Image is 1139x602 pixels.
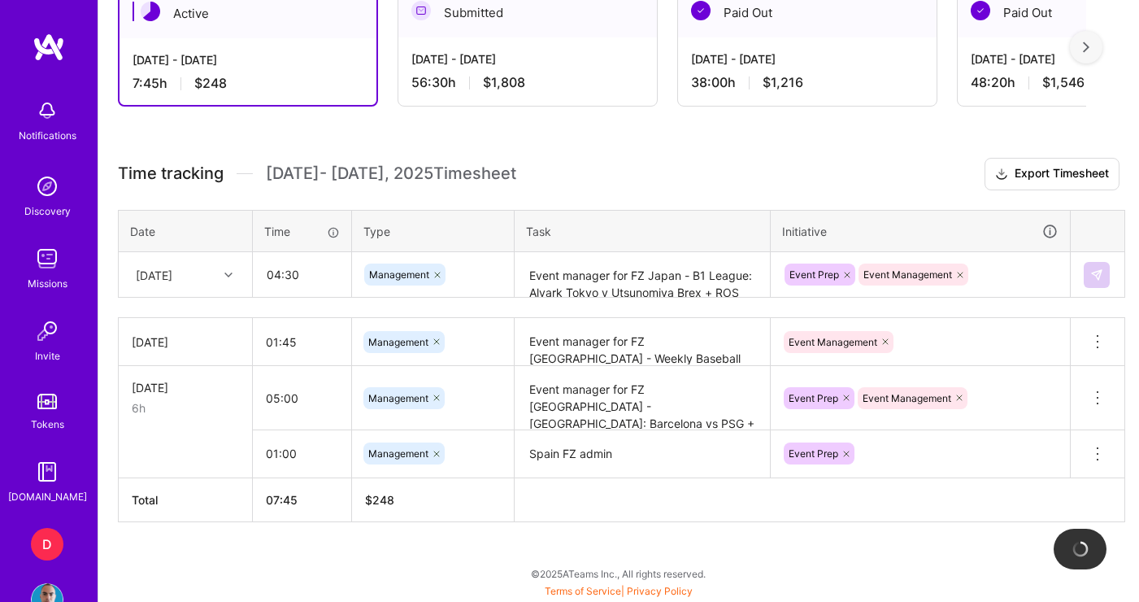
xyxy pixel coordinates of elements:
[763,74,803,91] span: $1,216
[863,268,952,281] span: Event Management
[483,74,525,91] span: $1,808
[31,416,64,433] div: Tokens
[264,223,340,240] div: Time
[253,377,351,420] input: HH:MM
[98,553,1139,594] div: © 2025 ATeams Inc., All rights reserved.
[31,94,63,127] img: bell
[545,585,693,597] span: |
[27,528,67,561] a: D
[31,456,63,488] img: guide book
[194,75,227,92] span: $248
[132,334,239,351] div: [DATE]
[253,321,351,364] input: HH:MM
[1083,41,1089,53] img: right
[691,74,924,91] div: 38:00 h
[411,74,644,91] div: 56:30 h
[995,166,1008,183] i: icon Download
[118,164,224,184] span: Time tracking
[368,447,428,460] span: Management
[33,33,65,62] img: logo
[24,203,71,220] div: Discovery
[365,493,394,507] span: $ 248
[863,392,951,404] span: Event Management
[31,242,63,275] img: teamwork
[516,254,768,297] textarea: Event manager for FZ Japan - B1 League: Alvark Tokyo v Utsunomiya Brex + ROS prep
[782,222,1059,241] div: Initiative
[411,50,644,68] div: [DATE] - [DATE]
[141,2,160,21] img: Active
[516,368,768,429] textarea: Event manager for FZ [GEOGRAPHIC_DATA] - [GEOGRAPHIC_DATA]: Barcelona vs PSG + ROS prep
[691,1,711,20] img: Paid Out
[119,210,253,252] th: Date
[31,170,63,203] img: discovery
[1069,539,1090,560] img: loading
[266,164,516,184] span: [DATE] - [DATE] , 2025 Timesheet
[971,1,990,20] img: Paid Out
[545,585,621,597] a: Terms of Service
[133,51,363,68] div: [DATE] - [DATE]
[368,392,428,404] span: Management
[19,127,76,144] div: Notifications
[1084,262,1111,288] div: null
[136,266,172,283] div: [DATE]
[253,432,351,475] input: HH:MM
[691,50,924,68] div: [DATE] - [DATE]
[28,275,67,292] div: Missions
[31,528,63,561] div: D
[119,478,253,521] th: Total
[224,271,233,279] i: icon Chevron
[352,210,515,252] th: Type
[789,268,839,281] span: Event Prep
[132,379,239,396] div: [DATE]
[1090,268,1103,281] img: Submit
[1042,74,1085,91] span: $1,546
[369,268,429,281] span: Management
[516,432,768,477] textarea: Spain FZ admin
[31,315,63,347] img: Invite
[516,320,768,364] textarea: Event manager for FZ [GEOGRAPHIC_DATA] - Weekly Baseball Guide
[515,210,771,252] th: Task
[411,1,431,20] img: Submitted
[627,585,693,597] a: Privacy Policy
[789,447,838,460] span: Event Prep
[368,336,428,348] span: Management
[35,347,60,364] div: Invite
[132,399,239,417] div: 6h
[985,158,1119,190] button: Export Timesheet
[789,336,877,348] span: Event Management
[8,488,87,505] div: [DOMAIN_NAME]
[133,75,363,92] div: 7:45 h
[37,394,57,409] img: tokens
[253,478,352,521] th: 07:45
[789,392,838,404] span: Event Prep
[254,253,350,296] input: HH:MM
